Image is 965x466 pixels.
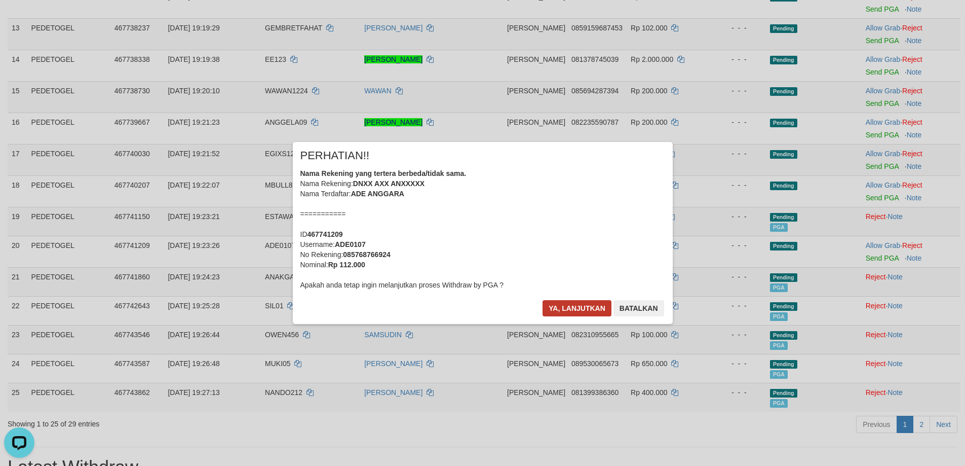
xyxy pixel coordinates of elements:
span: PERHATIAN!! [300,151,370,161]
b: Nama Rekening yang tertera berbeda/tidak sama. [300,169,467,177]
b: 085768766924 [343,250,390,259]
b: ADE0107 [335,240,366,248]
button: Ya, lanjutkan [543,300,611,316]
button: Open LiveChat chat widget [4,4,34,34]
b: Rp 112.000 [328,261,365,269]
div: Nama Rekening: Nama Terdaftar: =========== ID Username: No Rekening: Nominal: Apakah anda tetap i... [300,168,665,290]
b: DNXX AXX ANXXXXX [353,180,424,188]
b: ADE ANGGARA [351,190,404,198]
button: Batalkan [613,300,664,316]
b: 467741209 [307,230,343,238]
